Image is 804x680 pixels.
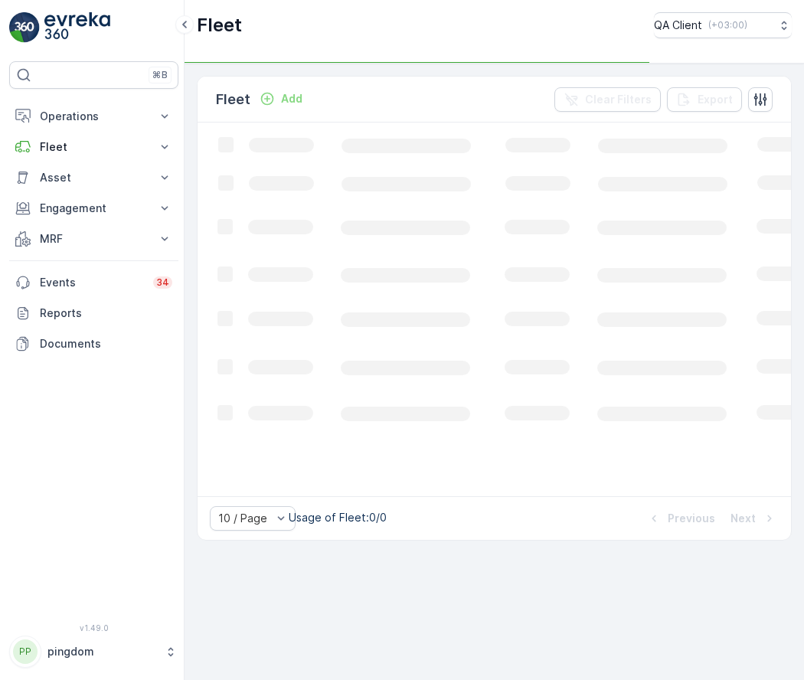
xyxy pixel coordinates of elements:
[668,511,715,526] p: Previous
[156,276,169,289] p: 34
[9,329,178,359] a: Documents
[152,69,168,81] p: ⌘B
[698,92,733,107] p: Export
[9,267,178,298] a: Events34
[40,170,148,185] p: Asset
[9,224,178,254] button: MRF
[40,275,144,290] p: Events
[40,139,148,155] p: Fleet
[9,298,178,329] a: Reports
[197,13,242,38] p: Fleet
[40,201,148,216] p: Engagement
[289,510,387,525] p: Usage of Fleet : 0/0
[9,623,178,633] span: v 1.49.0
[729,509,779,528] button: Next
[253,90,309,108] button: Add
[708,19,747,31] p: ( +03:00 )
[554,87,661,112] button: Clear Filters
[216,89,250,110] p: Fleet
[40,231,148,247] p: MRF
[281,91,302,106] p: Add
[654,18,702,33] p: QA Client
[9,101,178,132] button: Operations
[645,509,717,528] button: Previous
[9,12,40,43] img: logo
[730,511,756,526] p: Next
[585,92,652,107] p: Clear Filters
[44,12,110,43] img: logo_light-DOdMpM7g.png
[40,336,172,351] p: Documents
[40,109,148,124] p: Operations
[13,639,38,664] div: PP
[9,162,178,193] button: Asset
[47,644,157,659] p: pingdom
[40,306,172,321] p: Reports
[667,87,742,112] button: Export
[9,193,178,224] button: Engagement
[9,132,178,162] button: Fleet
[654,12,792,38] button: QA Client(+03:00)
[9,636,178,668] button: PPpingdom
